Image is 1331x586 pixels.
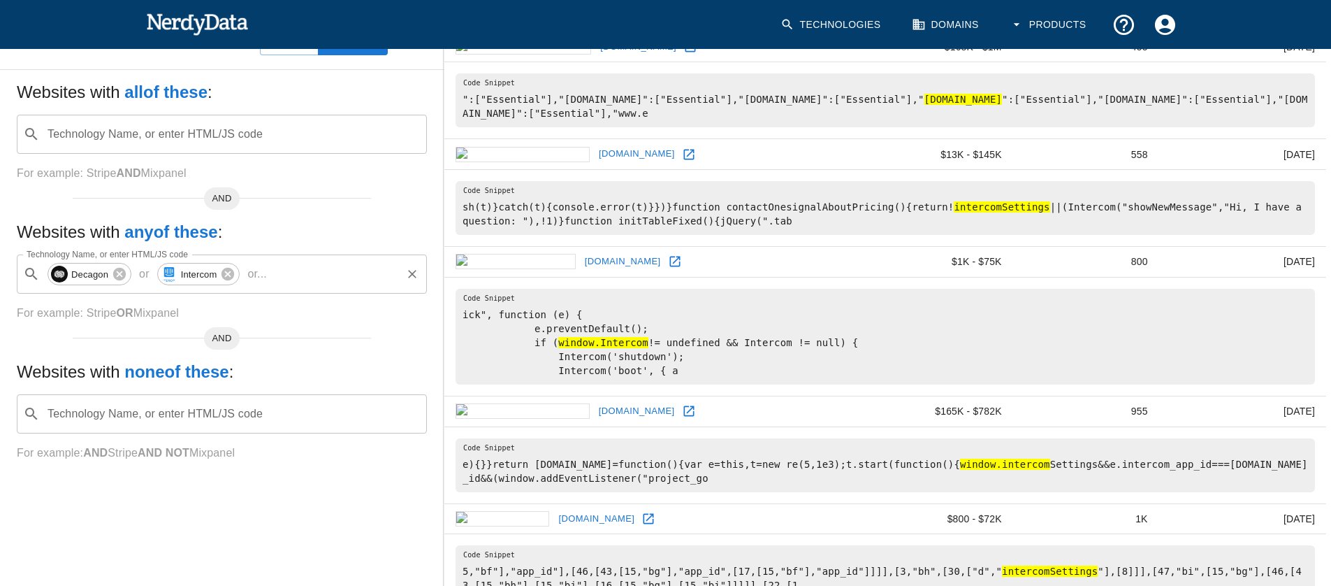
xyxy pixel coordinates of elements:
[1013,396,1159,427] td: 955
[204,331,240,345] span: AND
[954,201,1049,213] hl: intercomSettings
[83,447,108,459] b: AND
[664,251,685,272] a: Open coroflot.com in new window
[138,447,189,459] b: AND NOT
[17,165,427,182] p: For example: Stripe Mixpanel
[456,511,549,527] img: start.me icon
[456,181,1315,235] pre: sh(t)}catch(t){console.error(t)}})}function contactOnesignalAboutPricing(){return! ||(Intercom("s...
[1013,139,1159,170] td: 558
[858,247,1013,278] td: $1K - $75K
[772,4,892,45] a: Technologies
[456,147,590,162] img: onesignal.com icon
[558,337,648,348] hl: window.Intercom
[1103,4,1144,45] button: Support and Documentation
[456,403,590,419] img: symbaloo.com icon
[858,139,1013,170] td: $13K - $145K
[124,222,217,241] b: any of these
[858,503,1013,534] td: $800 - $72K
[456,289,1315,385] pre: ick", function (e) { e.preventDefault(); if ( != undefined && Intercom != null) { Intercom('shutd...
[124,83,208,101] b: all of these
[157,263,240,285] div: Intercom
[581,251,664,273] a: [DOMAIN_NAME]
[204,192,240,206] span: AND
[858,396,1013,427] td: $165K - $782K
[924,94,1003,105] hl: [DOMAIN_NAME]
[678,401,699,422] a: Open symbaloo.com in new window
[1002,566,1098,577] hl: intercomSettings
[1159,139,1326,170] td: [DATE]
[124,362,228,381] b: none of these
[1144,4,1186,45] button: Account Settings
[17,445,427,462] p: For example: Stripe Mixpanel
[1159,247,1326,278] td: [DATE]
[638,508,659,529] a: Open start.me in new window
[402,264,422,284] button: Clear
[173,266,225,283] span: Intercom
[456,438,1315,492] pre: e){}}return [DOMAIN_NAME]=function(){var e=this,t=new re(5,1e3);t.start(function(){ Settings&&e.i...
[960,459,1050,470] hl: window.intercom
[17,221,427,243] h5: Websites with :
[146,10,249,38] img: NerdyData.com
[17,305,427,322] p: For example: Stripe Mixpanel
[64,266,116,283] span: Decagon
[1159,396,1326,427] td: [DATE]
[595,143,678,165] a: [DOMAIN_NAME]
[456,254,576,269] img: coroflot.com icon
[903,4,990,45] a: Domains
[1261,487,1314,540] iframe: Drift Widget Chat Controller
[242,266,272,283] p: or ...
[27,248,188,260] label: Technology Name, or enter HTML/JS code
[116,307,133,319] b: OR
[595,401,678,422] a: [DOMAIN_NAME]
[116,167,140,179] b: AND
[1159,503,1326,534] td: [DATE]
[17,361,427,383] h5: Websites with :
[48,263,131,285] div: Decagon
[555,508,638,530] a: [DOMAIN_NAME]
[1013,247,1159,278] td: 800
[133,266,155,283] p: or
[678,144,699,165] a: Open onesignal.com in new window
[17,81,427,103] h5: Websites with :
[1013,503,1159,534] td: 1K
[1001,4,1098,45] button: Products
[456,73,1315,127] pre: ":["Essential"],"[DOMAIN_NAME]":["Essential"],"[DOMAIN_NAME]":["Essential"]," ":["Essential"],"[D...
